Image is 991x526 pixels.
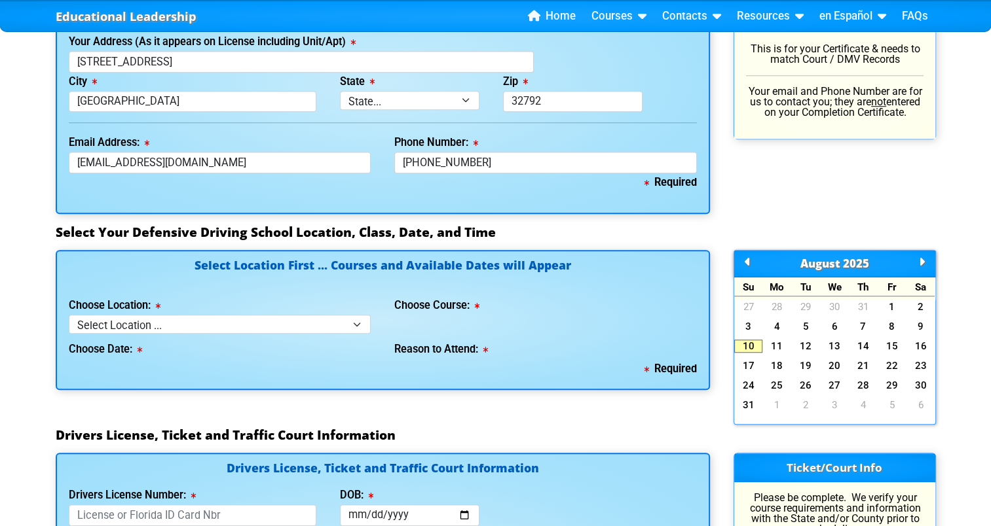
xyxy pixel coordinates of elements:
h3: Select Your Defensive Driving School Location, Class, Date, and Time [56,224,936,240]
a: 24 [734,379,763,392]
div: We [820,277,849,296]
a: 12 [791,340,820,353]
div: Th [849,277,878,296]
b: Required [645,362,697,375]
label: Choose Location: [69,300,160,311]
a: 4 [762,320,791,333]
a: en Español [814,7,891,26]
a: 6 [907,398,935,412]
label: City [69,77,97,87]
a: 21 [849,359,878,372]
label: Choose Course: [394,300,479,311]
label: State [340,77,375,87]
a: 23 [907,359,935,372]
a: 28 [849,379,878,392]
h4: Drivers License, Ticket and Traffic Court Information [69,463,697,476]
a: 25 [762,379,791,392]
a: 7 [849,320,878,333]
a: 2 [907,300,935,313]
a: 6 [820,320,849,333]
div: Su [734,277,763,296]
a: 11 [762,340,791,353]
a: Educational Leadership [56,6,196,27]
u: not [871,96,886,108]
label: Your Address (As it appears on License including Unit/Apt) [69,37,356,47]
a: 17 [734,359,763,372]
a: 31 [849,300,878,313]
a: 19 [791,359,820,372]
label: Drivers License Number: [69,490,196,500]
a: Resources [732,7,809,26]
input: 33123 [503,91,643,113]
label: DOB: [340,490,373,500]
h3: Drivers License, Ticket and Traffic Court Information [56,427,936,443]
a: 8 [878,320,907,333]
a: 15 [878,340,907,353]
a: 2 [791,398,820,412]
span: 2025 [843,256,869,271]
span: August [800,256,840,271]
label: Zip [503,77,528,87]
div: Sa [907,277,935,296]
a: 26 [791,379,820,392]
a: 10 [734,340,763,353]
a: 3 [734,320,763,333]
h3: Ticket/Court Info [734,453,935,482]
a: 28 [762,300,791,313]
a: Courses [586,7,652,26]
a: 22 [878,359,907,372]
b: Required [645,176,697,188]
a: 27 [820,379,849,392]
a: 1 [762,398,791,412]
input: Where we can reach you [394,152,697,173]
a: 9 [907,320,935,333]
a: 27 [734,300,763,313]
a: 16 [907,340,935,353]
a: 31 [734,398,763,412]
a: 18 [762,359,791,372]
a: FAQs [897,7,933,26]
input: mm/dd/yyyy [340,504,479,526]
a: 3 [820,398,849,412]
a: 14 [849,340,878,353]
a: 30 [820,300,849,313]
div: Fr [878,277,907,296]
a: 29 [791,300,820,313]
a: 4 [849,398,878,412]
a: 29 [878,379,907,392]
label: Reason to Attend: [394,344,488,355]
input: myname@domain.com [69,152,371,173]
a: Home [523,7,581,26]
a: 1 [878,300,907,313]
label: Email Address: [69,137,149,148]
p: Your email and Phone Number are for us to contact you; they are entered on your Completion Certif... [746,86,924,118]
label: Phone Number: [394,137,478,148]
a: Contacts [657,7,726,26]
input: Tallahassee [69,91,317,113]
a: 13 [820,340,849,353]
a: 20 [820,359,849,372]
div: Tu [791,277,820,296]
a: 5 [791,320,820,333]
a: 5 [878,398,907,412]
input: License or Florida ID Card Nbr [69,504,317,526]
a: 30 [907,379,935,392]
label: Choose Date: [69,344,142,355]
h4: Select Location First ... Courses and Available Dates will Appear [69,260,697,287]
input: 123 Street Name [69,51,534,73]
div: Mo [762,277,791,296]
